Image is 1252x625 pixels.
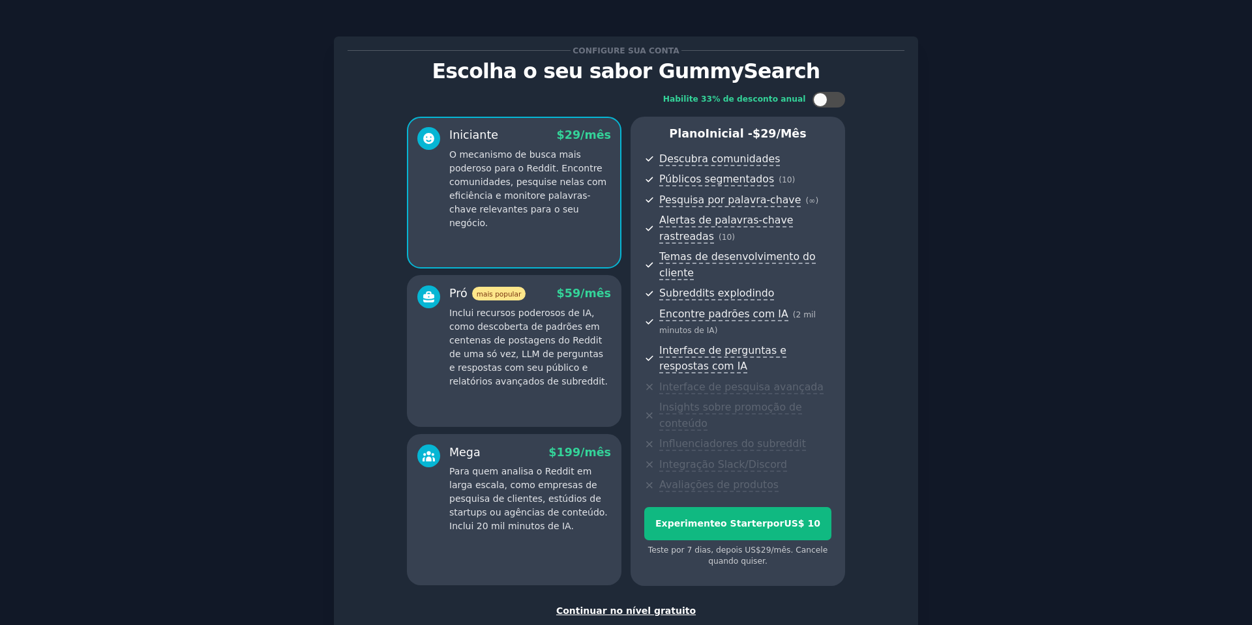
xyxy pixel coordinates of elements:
[761,545,771,555] font: 29
[655,518,721,529] font: Experimente
[449,446,481,459] font: Mega
[721,518,767,529] font: o Starter
[669,127,705,140] font: Plano
[580,446,611,459] font: /mês
[573,46,679,55] font: Configure sua conta
[782,175,792,184] font: 10
[659,437,806,450] font: Influenciadores do subreddit
[722,233,732,242] font: 10
[580,128,611,141] font: /mês
[432,59,820,83] font: Escolha o seu sabor GummySearch
[648,545,711,555] font: Teste por 7 dias
[815,196,818,205] font: )
[449,287,468,300] font: Pró
[719,233,722,242] font: (
[659,401,802,429] font: Insights sobre promoção de conteúdo
[715,326,718,335] font: )
[659,194,801,206] font: Pesquisa por palavra-chave
[565,287,580,300] font: 59
[557,446,581,459] font: 199
[760,127,776,140] font: 29
[477,290,521,298] font: mais popular
[659,344,786,373] font: Interface de perguntas e respostas com IA
[784,518,820,529] font: US$ 10
[580,287,611,300] font: /mês
[659,153,780,165] font: Descubra comunidades
[659,173,774,185] font: Públicos segmentados
[732,233,735,242] font: )
[771,545,790,555] font: /mês
[659,381,824,393] font: Interface de pesquisa avançada
[557,128,565,141] font: $
[809,196,815,205] font: ∞
[659,214,793,242] font: Alertas de palavras-chave rastreadas
[753,127,760,140] font: $
[565,128,580,141] font: 29
[767,518,784,529] font: por
[659,458,787,471] font: Integração Slack/Discord
[449,128,498,141] font: Iniciante
[777,127,807,140] font: /mês
[449,149,606,228] font: O mecanismo de busca mais poderoso para o Reddit. Encontre comunidades, pesquise nelas com eficiê...
[644,507,831,540] button: Experimenteo StarterporUS$ 10
[557,287,565,300] font: $
[659,310,816,336] font: 2 mil minutos de IA
[805,196,809,205] font: (
[663,94,806,104] font: Habilite 33% de desconto anual
[659,478,779,491] font: Avaliações de produtos
[705,127,753,140] font: Inicial -
[711,545,761,555] font: , depois US$
[793,310,796,319] font: (
[449,466,608,531] font: Para quem analisa o Reddit em larga escala, como empresas de pesquisa de clientes, estúdios de st...
[792,175,796,184] font: )
[659,250,816,279] font: Temas de desenvolvimento do cliente
[556,605,696,616] font: Continuar no nível gratuito
[659,308,788,320] font: Encontre padrões com IA
[779,175,782,184] font: (
[449,308,608,386] font: Inclui recursos poderosos de IA, como descoberta de padrões em centenas de postagens do Reddit de...
[548,446,556,459] font: $
[659,287,774,299] font: Subreddits explodindo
